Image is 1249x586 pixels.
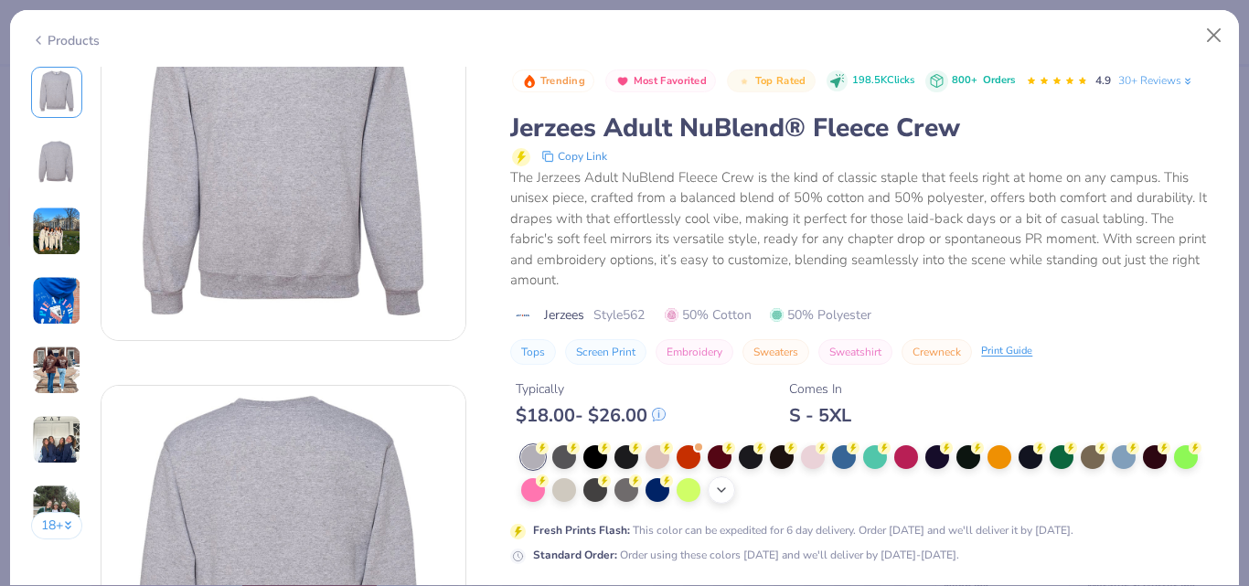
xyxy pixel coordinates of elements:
strong: Standard Order : [533,548,617,562]
button: 18+ [31,512,83,539]
img: User generated content [32,485,81,534]
div: Products [31,31,100,50]
button: Tops [510,339,556,365]
button: Badge Button [512,69,594,93]
img: User generated content [32,207,81,256]
a: 30+ Reviews [1118,72,1194,89]
img: Most Favorited sort [615,74,630,89]
span: Most Favorited [634,76,707,86]
div: S - 5XL [789,404,851,427]
img: User generated content [32,415,81,464]
strong: Fresh Prints Flash : [533,523,630,538]
button: Embroidery [656,339,733,365]
button: Crewneck [902,339,972,365]
button: Badge Button [605,69,716,93]
div: Order using these colors [DATE] and we'll deliver by [DATE]-[DATE]. [533,547,959,563]
img: brand logo [510,308,535,323]
div: $ 18.00 - $ 26.00 [516,404,666,427]
span: 4.9 [1095,73,1111,88]
span: Orders [983,73,1015,87]
button: Screen Print [565,339,646,365]
div: The Jerzees Adult NuBlend Fleece Crew is the kind of classic staple that feels right at home on a... [510,167,1218,291]
span: 198.5K Clicks [852,73,914,89]
img: Top Rated sort [737,74,752,89]
div: 4.9 Stars [1026,67,1088,96]
img: User generated content [32,276,81,325]
span: 50% Cotton [665,305,752,325]
button: Sweatshirt [818,339,892,365]
div: Comes In [789,379,851,399]
button: copy to clipboard [536,145,613,167]
button: Badge Button [727,69,815,93]
img: User generated content [32,346,81,395]
button: Sweaters [742,339,809,365]
span: Jerzees [544,305,584,325]
span: Top Rated [755,76,806,86]
div: Jerzees Adult NuBlend® Fleece Crew [510,111,1218,145]
img: Trending sort [522,74,537,89]
img: Back [35,140,79,184]
span: Trending [540,76,585,86]
span: 50% Polyester [770,305,871,325]
button: Close [1197,18,1232,53]
div: This color can be expedited for 6 day delivery. Order [DATE] and we'll deliver it by [DATE]. [533,522,1073,538]
div: 800+ [952,73,1015,89]
div: Print Guide [981,344,1032,359]
img: Front [35,70,79,114]
span: Style 562 [593,305,645,325]
div: Typically [516,379,666,399]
